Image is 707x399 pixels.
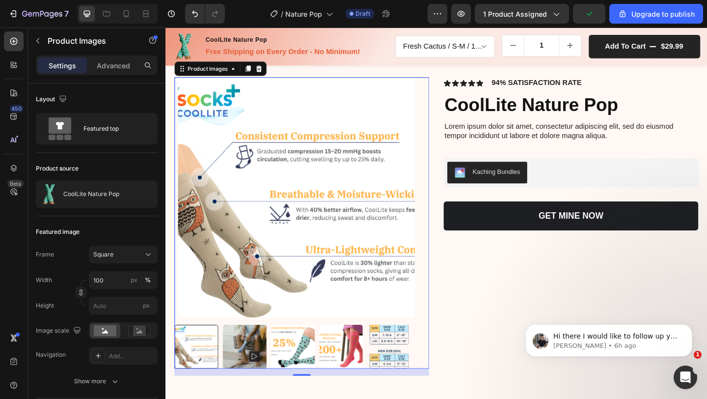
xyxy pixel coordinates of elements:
[9,105,24,113] div: 450
[355,9,370,18] span: Draft
[142,274,154,286] button: px
[40,184,59,204] img: product feature img
[165,28,707,399] iframe: Design area
[483,9,547,19] span: 1 product assigned
[36,93,69,106] div: Layout
[618,9,695,19] div: Upgrade to publish
[22,40,70,49] div: Product Images
[674,366,697,389] iframe: Intercom live chat
[36,372,158,390] button: Show more
[354,55,452,65] p: 94% SATISFACTION RATE
[185,4,225,24] div: Undo/Redo
[36,276,52,285] label: Width
[97,60,130,71] p: Advanced
[303,103,578,123] p: Lorem ipsum dolor sit amet, consectetur adipiscing elit, sed do eiusmod tempor incididunt ut labo...
[281,9,283,19] span: /
[302,189,579,221] button: GET MINE NOW
[131,276,137,285] div: px
[143,302,150,309] span: px
[7,180,24,188] div: Beta
[74,376,120,386] div: Show more
[36,301,54,310] label: Height
[36,228,80,236] div: Featured image
[4,4,73,24] button: 7
[93,250,113,259] span: Square
[314,152,326,164] img: KachingBundles.png
[64,8,69,20] p: 7
[478,16,522,26] div: Add to cart
[89,271,158,289] input: px%
[145,276,151,285] div: %
[475,4,569,24] button: 1 product assigned
[48,35,131,47] p: Product Images
[406,199,476,211] div: GET MINE NOW
[334,152,385,162] div: Kaching Bundles
[36,324,83,338] div: Image scale
[36,250,54,259] label: Frame
[128,274,140,286] button: %
[63,191,119,198] p: CoolLite Nature Pop
[609,4,703,24] button: Upgrade to publish
[694,351,702,359] span: 1
[49,60,76,71] p: Settings
[36,164,79,173] div: Product source
[306,146,393,170] button: Kaching Bundles
[89,246,158,263] button: Square
[511,304,707,372] iframe: Intercom notifications message
[285,9,322,19] span: Nature Pop
[538,15,564,27] div: $29.99
[36,350,66,359] div: Navigation
[302,70,579,98] h1: CoolLite Nature Pop
[461,8,582,34] button: Add to cart
[83,117,143,140] div: Featured top
[109,352,155,361] div: Add...
[89,297,158,314] input: px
